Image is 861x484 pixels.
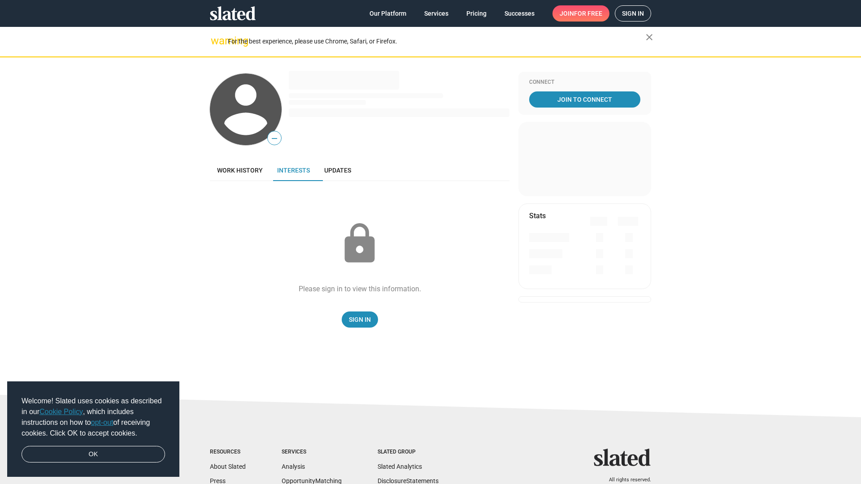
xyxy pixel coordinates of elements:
a: Interests [270,160,317,181]
div: Please sign in to view this information. [299,284,421,294]
span: Welcome! Slated uses cookies as described in our , which includes instructions on how to of recei... [22,396,165,439]
span: for free [574,5,602,22]
a: Our Platform [362,5,413,22]
span: Updates [324,167,351,174]
mat-icon: lock [337,221,382,266]
a: Updates [317,160,358,181]
a: Join To Connect [529,91,640,108]
a: Joinfor free [552,5,609,22]
a: Cookie Policy [39,408,83,415]
div: Slated Group [378,449,439,456]
div: Connect [529,79,640,86]
span: Sign in [622,6,644,21]
span: — [268,133,281,144]
span: Join To Connect [531,91,639,108]
span: Our Platform [370,5,406,22]
span: Services [424,5,448,22]
a: About Slated [210,463,246,470]
span: Pricing [466,5,487,22]
span: Sign In [349,311,371,328]
span: Join [560,5,602,22]
mat-icon: warning [211,35,222,46]
a: Pricing [459,5,494,22]
span: Work history [217,167,263,174]
div: Services [282,449,342,456]
span: Successes [504,5,535,22]
a: Sign In [342,311,378,328]
div: Resources [210,449,246,456]
mat-icon: close [644,32,655,43]
a: Analysis [282,463,305,470]
a: dismiss cookie message [22,446,165,463]
div: cookieconsent [7,381,179,477]
div: For the best experience, please use Chrome, Safari, or Firefox. [228,35,646,48]
a: Slated Analytics [378,463,422,470]
a: Work history [210,160,270,181]
a: Successes [497,5,542,22]
a: Services [417,5,456,22]
a: Sign in [615,5,651,22]
mat-card-title: Stats [529,211,546,220]
a: opt-out [91,419,113,426]
span: Interests [277,167,310,174]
